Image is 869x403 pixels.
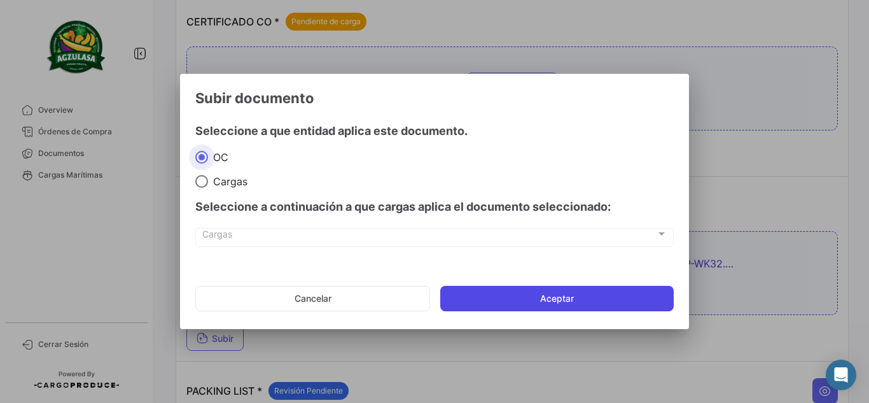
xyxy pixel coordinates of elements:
[195,198,674,216] h4: Seleccione a continuación a que cargas aplica el documento seleccionado:
[208,151,228,164] span: OC
[208,175,247,188] span: Cargas
[195,122,674,140] h4: Seleccione a que entidad aplica este documento.
[195,89,674,107] h3: Subir documento
[826,360,856,390] div: Abrir Intercom Messenger
[202,231,656,242] span: Cargas
[440,286,674,311] button: Aceptar
[195,286,430,311] button: Cancelar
